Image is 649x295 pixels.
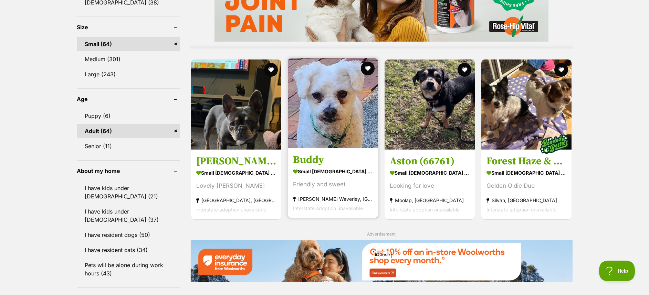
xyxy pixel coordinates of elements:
[196,206,266,212] span: Interstate adoption unavailable
[77,258,180,281] a: Pets will be alone during work hours (43)
[191,149,281,219] a: [PERSON_NAME] small [DEMOGRAPHIC_DATA] Dog Lovely [PERSON_NAME] [GEOGRAPHIC_DATA], [GEOGRAPHIC_DA...
[77,204,180,227] a: I have kids under [DEMOGRAPHIC_DATA] (37)
[555,63,568,77] button: favourite
[373,251,391,258] span: Close
[458,63,471,77] button: favourite
[599,261,635,281] iframe: Help Scout Beacon - Open
[293,153,373,166] h3: Buddy
[486,195,566,205] strong: Silvan, [GEOGRAPHIC_DATA]
[77,37,180,51] a: Small (64)
[481,149,572,219] a: Forest Haze & Spotted Wonder small [DEMOGRAPHIC_DATA] Dog Golden Oldie Duo Silvan, [GEOGRAPHIC_DA...
[190,240,573,283] a: Everyday Insurance promotional banner
[77,168,180,174] header: About my home
[390,181,470,190] div: Looking for love
[77,96,180,102] header: Age
[486,206,556,212] span: Interstate adoption unavailable
[288,58,378,148] img: Buddy - Bichon Frise Dog
[390,167,470,177] strong: small [DEMOGRAPHIC_DATA] Dog
[77,228,180,242] a: I have resident dogs (50)
[293,205,363,211] span: Interstate adoption unavailable
[486,167,566,177] strong: small [DEMOGRAPHIC_DATA] Dog
[77,243,180,257] a: I have resident cats (34)
[390,154,470,167] h3: Aston (66761)
[537,127,572,161] img: bonded besties
[77,181,180,204] a: I have kids under [DEMOGRAPHIC_DATA] (21)
[367,231,396,237] span: Advertisement
[385,59,475,150] img: Aston (66761) - Chihuahua Dog
[385,149,475,219] a: Aston (66761) small [DEMOGRAPHIC_DATA] Dog Looking for love Moolap, [GEOGRAPHIC_DATA] Interstate ...
[77,67,180,81] a: Large (243)
[77,139,180,153] a: Senior (11)
[486,181,566,190] div: Golden Oldie Duo
[293,194,373,203] strong: [PERSON_NAME] Waverley, [GEOGRAPHIC_DATA]
[77,24,180,30] header: Size
[293,179,373,189] div: Friendly and sweet
[77,124,180,138] a: Adult (64)
[361,62,375,75] button: favourite
[196,195,276,205] strong: [GEOGRAPHIC_DATA], [GEOGRAPHIC_DATA]
[390,206,460,212] span: Interstate adoption unavailable
[190,240,573,282] img: Everyday Insurance promotional banner
[158,261,492,292] iframe: Advertisement
[77,52,180,66] a: Medium (301)
[293,166,373,176] strong: small [DEMOGRAPHIC_DATA] Dog
[191,59,281,150] img: Lily Tamblyn - French Bulldog
[77,109,180,123] a: Puppy (6)
[196,181,276,190] div: Lovely [PERSON_NAME]
[486,154,566,167] h3: Forest Haze & Spotted Wonder
[288,148,378,218] a: Buddy small [DEMOGRAPHIC_DATA] Dog Friendly and sweet [PERSON_NAME] Waverley, [GEOGRAPHIC_DATA] I...
[264,63,278,77] button: favourite
[481,59,572,150] img: Forest Haze & Spotted Wonder - Pomeranian x Papillon Dog
[390,195,470,205] strong: Moolap, [GEOGRAPHIC_DATA]
[196,154,276,167] h3: [PERSON_NAME]
[196,167,276,177] strong: small [DEMOGRAPHIC_DATA] Dog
